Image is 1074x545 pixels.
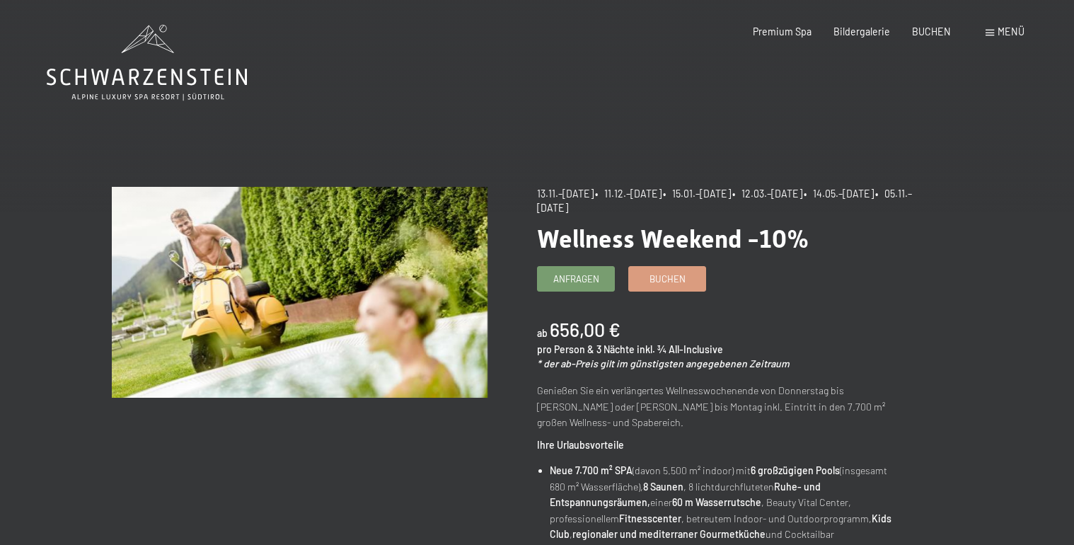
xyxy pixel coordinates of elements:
[596,343,635,355] span: 3 Nächte
[619,512,681,524] strong: Fitnesscenter
[672,496,761,508] strong: 60 m Wasserrutsche
[595,188,662,200] span: • 11.12.–[DATE]
[537,343,594,355] span: pro Person &
[537,224,809,253] span: Wellness Weekend -10%
[537,357,790,369] em: * der ab-Preis gilt im günstigsten angegebenen Zeitraum
[643,481,683,493] strong: 8 Saunen
[833,25,890,38] a: Bildergalerie
[550,463,912,543] li: (davon 5.500 m² indoor) mit (insgesamt 680 m² Wasserfläche), , 8 lichtdurchfluteten einer , Beaut...
[998,25,1024,38] span: Menü
[732,188,802,200] span: • 12.03.–[DATE]
[112,187,487,398] img: Wellness Weekend -10%
[537,439,624,451] strong: Ihre Urlaubsvorteile
[751,464,840,476] strong: 6 großzügigen Pools
[537,188,912,214] span: • 05.11.–[DATE]
[537,383,912,431] p: Genießen Sie ein verlängertes Wellnesswochenende von Donnerstag bis [PERSON_NAME] oder [PERSON_NA...
[629,267,705,290] a: Buchen
[550,464,633,476] strong: Neue 7.700 m² SPA
[753,25,812,38] a: Premium Spa
[553,272,599,285] span: Anfragen
[649,272,686,285] span: Buchen
[572,528,766,540] strong: regionaler und mediterraner Gourmetküche
[550,318,620,340] b: 656,00 €
[538,267,614,290] a: Anfragen
[637,343,723,355] span: inkl. ¾ All-Inclusive
[537,188,594,200] span: 13.11.–[DATE]
[663,188,731,200] span: • 15.01.–[DATE]
[537,327,548,339] span: ab
[804,188,874,200] span: • 14.05.–[DATE]
[912,25,951,38] a: BUCHEN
